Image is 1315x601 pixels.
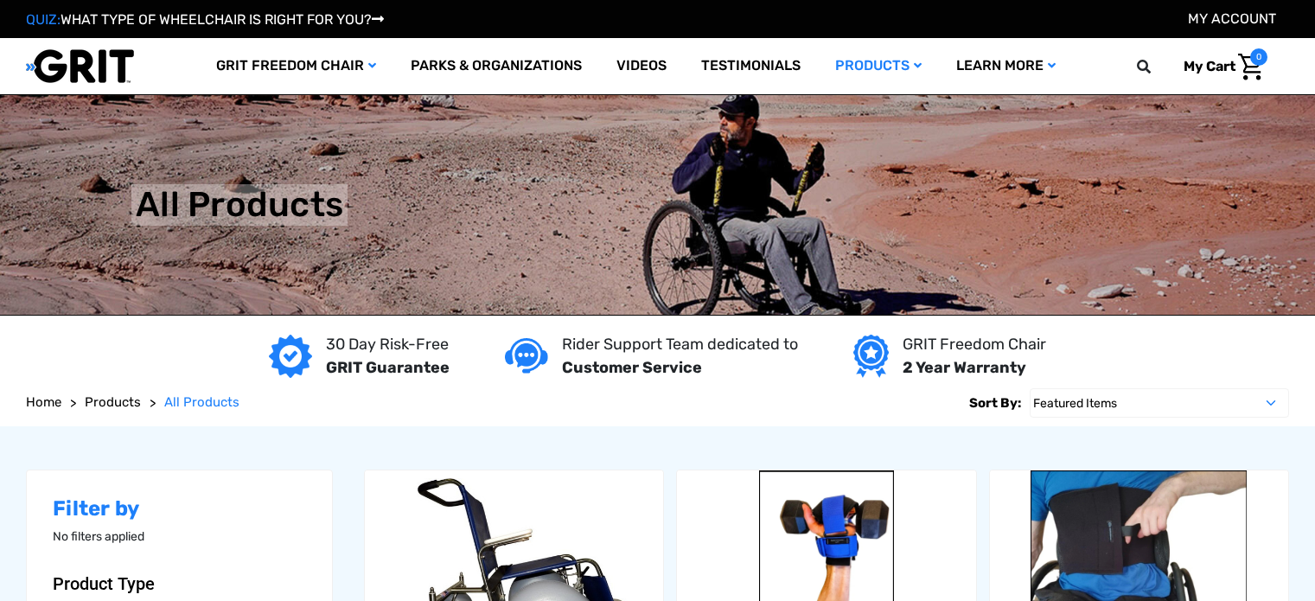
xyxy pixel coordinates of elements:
[903,333,1046,356] p: GRIT Freedom Chair
[26,48,134,84] img: GRIT All-Terrain Wheelchair and Mobility Equipment
[85,394,141,410] span: Products
[1171,48,1267,85] a: Cart with 0 items
[853,335,889,378] img: Year warranty
[164,394,239,410] span: All Products
[1250,48,1267,66] span: 0
[939,38,1073,94] a: Learn More
[684,38,818,94] a: Testimonials
[562,333,798,356] p: Rider Support Team dedicated to
[969,388,1021,418] label: Sort By:
[53,573,306,594] button: Product Type
[26,393,61,412] a: Home
[326,358,450,377] strong: GRIT Guarantee
[26,11,61,28] span: QUIZ:
[818,38,939,94] a: Products
[53,496,306,521] h2: Filter by
[393,38,599,94] a: Parks & Organizations
[326,333,450,356] p: 30 Day Risk-Free
[85,393,141,412] a: Products
[26,11,384,28] a: QUIZ:WHAT TYPE OF WHEELCHAIR IS RIGHT FOR YOU?
[1188,10,1276,27] a: Account
[1145,48,1171,85] input: Search
[164,393,239,412] a: All Products
[903,358,1026,377] strong: 2 Year Warranty
[269,335,312,378] img: GRIT Guarantee
[1184,58,1235,74] span: My Cart
[1238,54,1263,80] img: Cart
[26,394,61,410] span: Home
[53,527,306,546] p: No filters applied
[53,573,155,594] span: Product Type
[562,358,702,377] strong: Customer Service
[136,184,343,226] h1: All Products
[505,338,548,374] img: Customer service
[599,38,684,94] a: Videos
[199,38,393,94] a: GRIT Freedom Chair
